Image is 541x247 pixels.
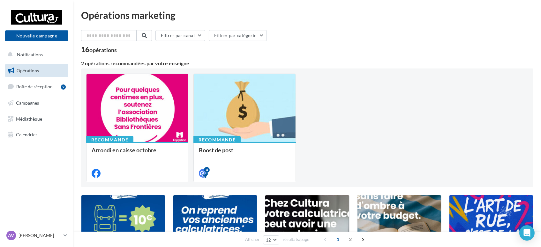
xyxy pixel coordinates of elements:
[89,47,117,53] div: opérations
[81,10,533,20] div: Opérations marketing
[199,147,290,160] div: Boost de post
[81,61,533,66] div: 2 opérations recommandées par votre enseigne
[4,48,67,61] button: Notifications
[17,68,39,73] span: Opérations
[16,84,53,89] span: Boîte de réception
[193,136,241,143] div: Recommandé
[16,100,39,106] span: Campagnes
[5,30,68,41] button: Nouvelle campagne
[17,52,43,57] span: Notifications
[5,229,68,242] a: AV [PERSON_NAME]
[61,84,66,90] div: 2
[81,46,117,53] div: 16
[333,234,343,244] span: 1
[4,80,70,93] a: Boîte de réception2
[86,136,133,143] div: Recommandé
[4,128,70,141] a: Calendrier
[209,30,267,41] button: Filtrer par catégorie
[4,112,70,126] a: Médiathèque
[345,234,356,244] span: 2
[4,96,70,110] a: Campagnes
[245,236,259,243] span: Afficher
[263,235,279,244] button: 12
[266,237,271,243] span: 12
[16,132,37,137] span: Calendrier
[4,64,70,77] a: Opérations
[155,30,205,41] button: Filtrer par canal
[519,225,535,241] div: Open Intercom Messenger
[204,167,210,173] div: 4
[283,236,309,243] span: résultats/page
[92,147,183,160] div: Arrondi en caisse octobre
[16,116,42,121] span: Médiathèque
[19,232,61,239] p: [PERSON_NAME]
[8,232,14,239] span: AV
